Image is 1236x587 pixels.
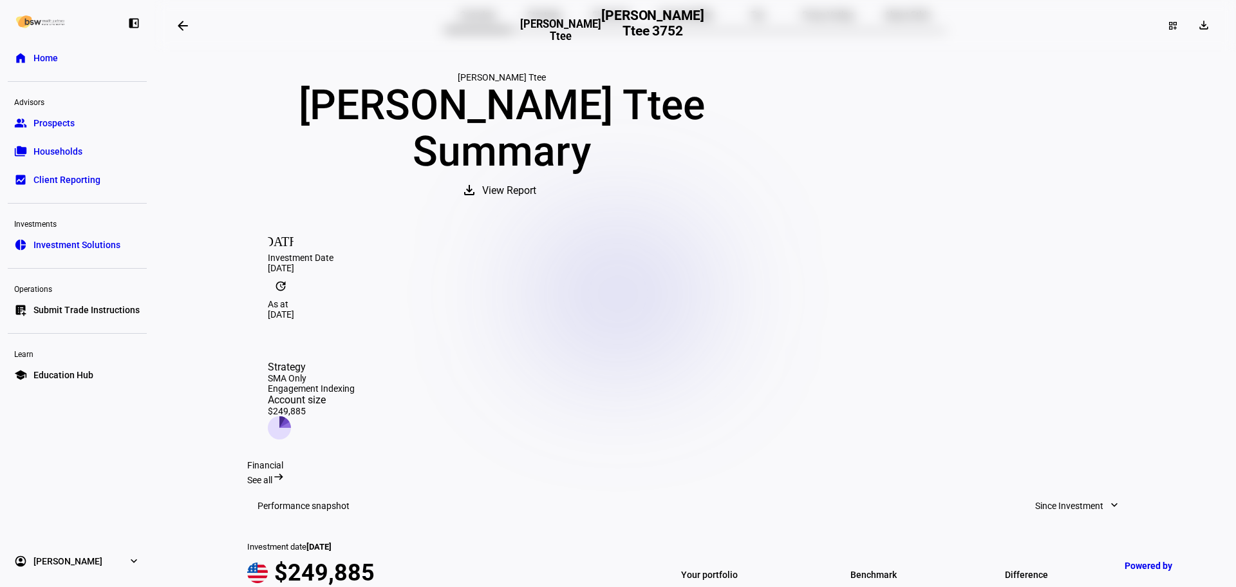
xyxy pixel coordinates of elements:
[268,263,1123,273] div: [DATE]
[1022,493,1133,519] button: Since Investment
[14,173,27,186] eth-mat-symbol: bid_landscape
[247,82,756,175] div: [PERSON_NAME] Ttee Summary
[268,373,355,383] div: SMA Only
[1168,21,1178,31] mat-icon: dashboard_customize
[33,117,75,130] span: Prospects
[601,8,704,44] h2: [PERSON_NAME] Ttee 3752
[33,303,140,316] span: Submit Trade Instructions
[520,18,601,43] h3: [PERSON_NAME] Ttee
[247,542,645,552] div: Investment date
[268,227,294,253] mat-icon: [DATE]
[272,470,285,483] mat-icon: arrow_right_alt
[14,52,27,64] eth-mat-symbol: home
[8,279,147,297] div: Operations
[14,369,27,381] eth-mat-symbol: school
[449,175,554,206] button: View Report
[257,501,350,511] h3: Performance snapshot
[1005,566,1143,584] span: Difference
[268,394,355,406] div: Account size
[681,566,819,584] span: Your portfolio
[268,299,1123,309] div: As at
[33,145,82,158] span: Households
[268,361,355,373] div: Strategy
[1197,19,1210,32] mat-icon: download
[33,238,120,251] span: Investment Solutions
[8,232,147,258] a: pie_chartInvestment Solutions
[1118,553,1217,577] a: Powered by
[127,555,140,568] eth-mat-symbol: expand_more
[274,559,375,586] span: $249,885
[462,182,477,198] mat-icon: download
[268,383,355,394] div: Engagement Indexing
[33,52,58,64] span: Home
[8,139,147,164] a: folder_copyHouseholds
[33,369,93,381] span: Education Hub
[14,238,27,251] eth-mat-symbol: pie_chart
[14,555,27,568] eth-mat-symbol: account_circle
[8,45,147,71] a: homeHome
[1108,499,1121,512] mat-icon: expand_more
[127,17,140,30] eth-mat-symbol: left_panel_close
[14,145,27,158] eth-mat-symbol: folder_copy
[175,18,191,34] mat-icon: arrow_backwards
[306,542,332,552] span: [DATE]
[8,344,147,362] div: Learn
[8,214,147,232] div: Investments
[8,167,147,193] a: bid_landscapeClient Reporting
[268,406,355,416] div: $249,885
[247,72,756,82] div: [PERSON_NAME] Ttee
[14,303,27,316] eth-mat-symbol: list_alt_add
[850,566,989,584] span: Benchmark
[8,110,147,136] a: groupProspects
[33,555,102,568] span: [PERSON_NAME]
[1035,493,1103,519] span: Since Investment
[268,309,1123,320] div: [DATE]
[247,475,272,485] span: See all
[14,117,27,130] eth-mat-symbol: group
[268,253,1123,263] div: Investment Date
[33,173,100,186] span: Client Reporting
[8,92,147,110] div: Advisors
[247,460,1143,470] div: Financial
[268,273,294,299] mat-icon: update
[482,175,536,206] span: View Report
